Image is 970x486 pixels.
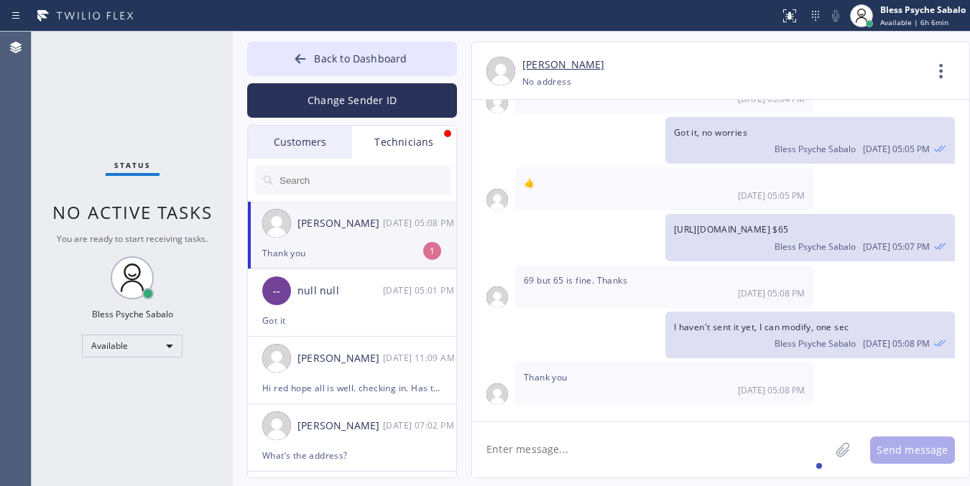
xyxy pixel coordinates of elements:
[114,160,151,170] span: Status
[262,380,442,396] div: Hi red hope all is well. checking in. Has there been any work available?
[383,282,458,299] div: 09/25/2025 9:01 AM
[674,321,849,333] span: I haven't sent it yet, I can modify, one sec
[248,126,352,159] div: Customers
[870,436,955,464] button: Send message
[738,190,805,202] span: [DATE] 05:05 PM
[314,52,407,65] span: Back to Dashboard
[674,126,747,139] span: Got it, no worries
[522,57,604,73] a: [PERSON_NAME]
[524,274,627,286] span: 69 but 65 is fine. Thanks
[880,4,966,16] div: Bless Psyche Sabalo
[515,265,813,308] div: 09/25/2025 9:08 AM
[515,362,813,405] div: 09/25/2025 9:08 AM
[383,215,458,231] div: 09/25/2025 9:08 AM
[262,447,442,464] div: What’s the address?
[775,337,856,350] span: Bless Psyche Sabalo
[52,200,213,224] span: No active tasks
[262,245,442,261] div: Thank you
[297,283,383,299] div: null null
[826,6,846,26] button: Mute
[524,371,568,383] span: Thank you
[247,42,457,76] button: Back to Dashboard
[262,312,442,329] div: Got it
[297,418,383,434] div: [PERSON_NAME]
[383,417,458,434] div: 09/25/2025 9:02 AM
[92,308,173,320] div: Bless Psyche Sabalo
[262,411,291,440] img: user.png
[247,83,457,118] button: Change Sender ID
[352,126,456,159] div: Technicians
[863,240,930,253] span: [DATE] 05:07 PM
[262,344,291,373] img: user.png
[674,223,789,235] span: [URL][DOMAIN_NAME] $65
[738,384,805,396] span: [DATE] 05:08 PM
[423,242,441,260] div: 1
[262,209,291,238] img: user.png
[665,117,955,164] div: 09/25/2025 9:05 AM
[665,214,955,261] div: 09/25/2025 9:07 AM
[738,287,805,299] span: [DATE] 05:08 PM
[486,57,515,85] img: user.png
[515,167,813,210] div: 09/25/2025 9:05 AM
[486,92,508,113] img: user.png
[486,286,508,308] img: user.png
[486,189,508,210] img: user.png
[665,312,955,358] div: 09/25/2025 9:08 AM
[297,215,383,232] div: [PERSON_NAME]
[775,240,856,253] span: Bless Psyche Sabalo
[297,350,383,367] div: [PERSON_NAME]
[524,177,535,189] span: 👍
[522,73,571,90] div: No address
[273,283,280,299] span: --
[383,350,458,366] div: 09/25/2025 9:09 AM
[486,383,508,405] img: user.png
[278,166,451,195] input: Search
[775,143,856,155] span: Bless Psyche Sabalo
[82,335,183,358] div: Available
[863,337,930,350] span: [DATE] 05:08 PM
[880,17,948,27] span: Available | 6h 6min
[57,233,208,245] span: You are ready to start receiving tasks.
[863,143,930,155] span: [DATE] 05:05 PM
